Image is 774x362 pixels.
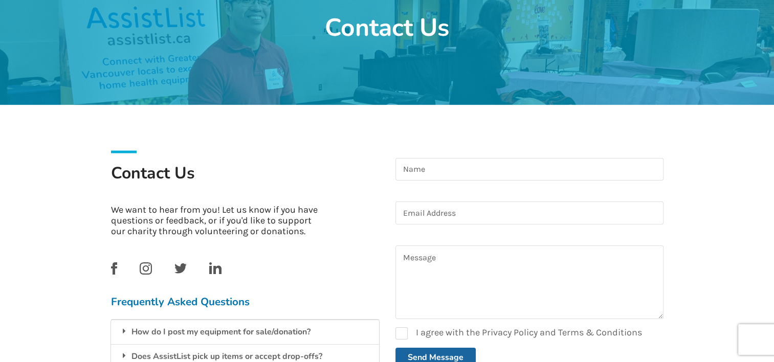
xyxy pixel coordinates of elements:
img: instagram_link [140,262,152,275]
img: twitter_link [174,263,187,274]
h3: Frequently Asked Questions [111,295,379,308]
label: I agree with the Privacy Policy and Terms & Conditions [395,327,642,340]
h1: Contact Us [111,163,379,196]
p: We want to hear from you! Let us know if you have questions or feedback, or if you'd like to supp... [111,205,325,237]
h1: Contact Us [325,12,449,44]
input: Name [395,158,664,181]
input: Email Address [395,201,664,224]
div: How do I post my equipment for sale/donation? [111,320,379,344]
img: facebook_link [111,262,117,275]
img: linkedin_link [209,262,222,274]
